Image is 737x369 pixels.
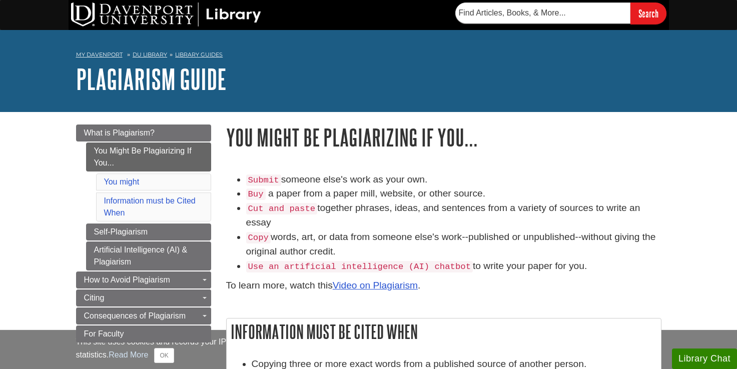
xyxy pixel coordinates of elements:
[226,278,661,293] p: To learn more, watch this .
[76,307,211,324] a: Consequences of Plagiarism
[455,2,630,23] input: Find Articles, Books, & More...
[76,48,661,64] nav: breadcrumb
[133,51,167,58] a: DU Library
[84,293,105,302] span: Citing
[86,223,211,240] a: Self-Plagiarism
[84,275,170,284] span: How to Avoid Plagiarism
[76,124,211,342] div: Guide Page Menu
[84,329,124,338] span: For Faculty
[246,186,661,201] li: a paper from a paper mill, website, or other source.
[246,232,271,243] code: Copy
[86,142,211,171] a: You Might Be Plagiarizing If You...
[246,188,266,200] code: Buy
[455,2,666,24] form: Searches DU Library's articles, books, and more
[246,261,473,272] code: Use an artificial intelligence (AI) chatbot
[246,230,661,259] li: words, art, or data from someone else's work--published or unpublished--without giving the origin...
[672,348,737,369] button: Library Chat
[76,63,227,94] a: Plagiarism Guide
[246,259,661,273] li: to write your paper for you.
[227,318,661,345] h2: Information must be Cited When
[71,2,261,26] img: DU Library
[76,271,211,288] a: How to Avoid Plagiarism
[246,172,661,187] li: someone else's work as your own.
[76,124,211,141] a: What is Plagiarism?
[246,201,661,230] li: together phrases, ideas, and sentences from a variety of sources to write an essay
[76,325,211,342] a: For Faculty
[84,311,186,320] span: Consequences of Plagiarism
[630,2,666,24] input: Search
[226,124,661,150] h1: You Might Be Plagiarizing If You...
[104,177,140,186] a: You might
[333,280,418,290] a: Video on Plagiarism
[76,50,123,59] a: My Davenport
[86,241,211,270] a: Artificial Intelligence (AI) & Plagiarism
[246,174,281,186] code: Submit
[84,128,155,137] span: What is Plagiarism?
[76,289,211,306] a: Citing
[246,203,318,214] code: Cut and paste
[175,51,223,58] a: Library Guides
[104,196,196,217] a: Information must be Cited When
